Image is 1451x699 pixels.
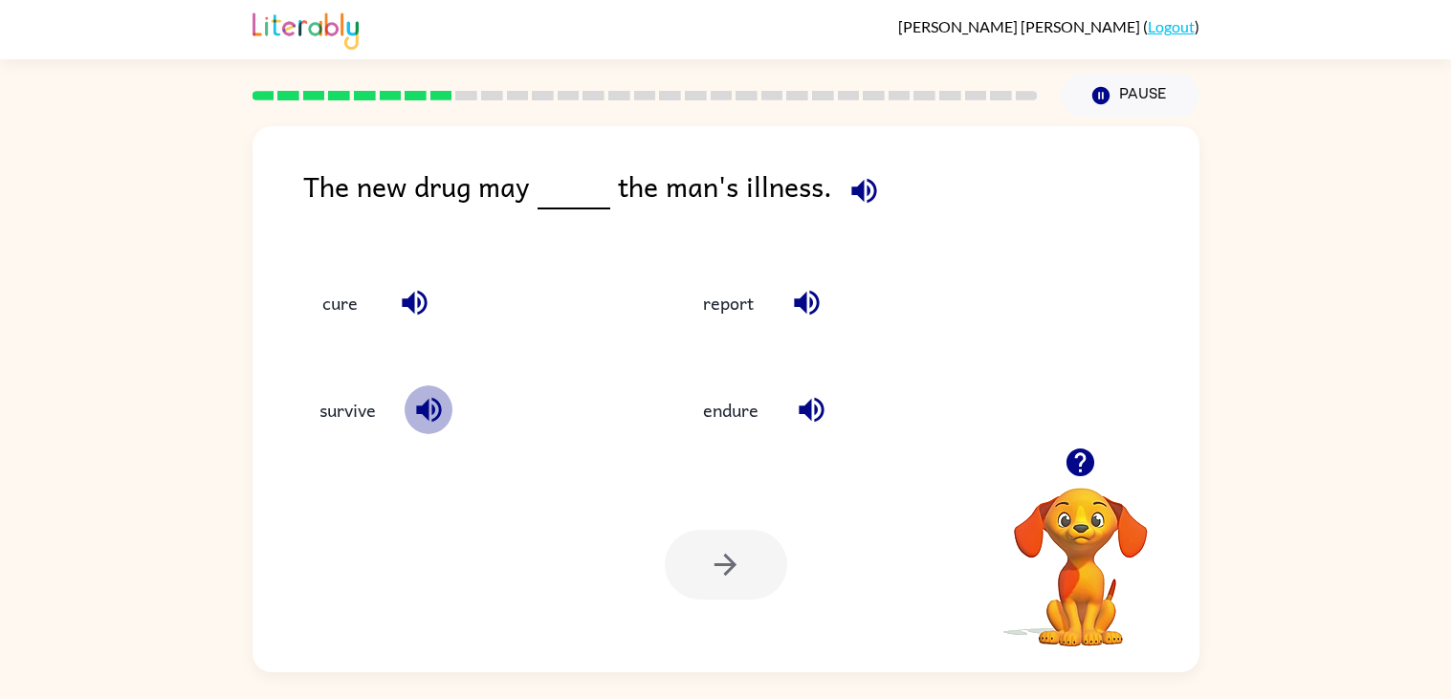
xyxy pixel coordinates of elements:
div: The new drug may the man's illness. [303,164,1199,238]
video: Your browser must support playing .mp4 files to use Literably. Please try using another browser. [985,458,1176,649]
img: Literably [253,8,359,50]
a: Logout [1148,17,1195,35]
button: Pause [1061,74,1199,118]
div: ( ) [898,17,1199,35]
button: endure [684,384,778,436]
button: cure [300,276,381,328]
span: [PERSON_NAME] [PERSON_NAME] [898,17,1143,35]
button: report [684,276,773,328]
button: survive [300,384,395,436]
